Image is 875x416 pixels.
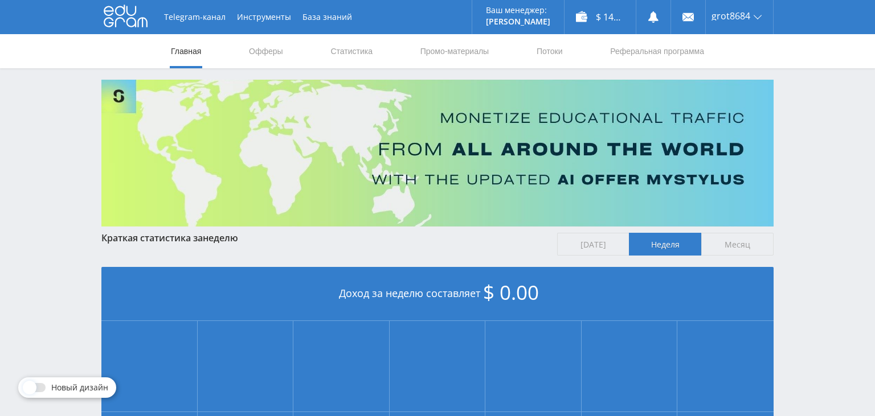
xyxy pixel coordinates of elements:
[701,233,774,256] span: Месяц
[535,34,564,68] a: Потоки
[101,267,774,321] div: Доход за неделю составляет
[629,233,701,256] span: Неделя
[483,279,539,306] span: $ 0.00
[557,233,629,256] span: [DATE]
[101,80,774,226] img: Banner
[712,11,750,20] span: grot8684
[203,232,238,244] span: неделю
[609,34,705,68] a: Реферальная программа
[248,34,284,68] a: Офферы
[419,34,490,68] a: Промо-материалы
[101,233,546,243] div: Краткая статистика за
[170,34,202,68] a: Главная
[486,6,550,15] p: Ваш менеджер:
[329,34,374,68] a: Статистика
[51,383,108,392] span: Новый дизайн
[486,17,550,26] p: [PERSON_NAME]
